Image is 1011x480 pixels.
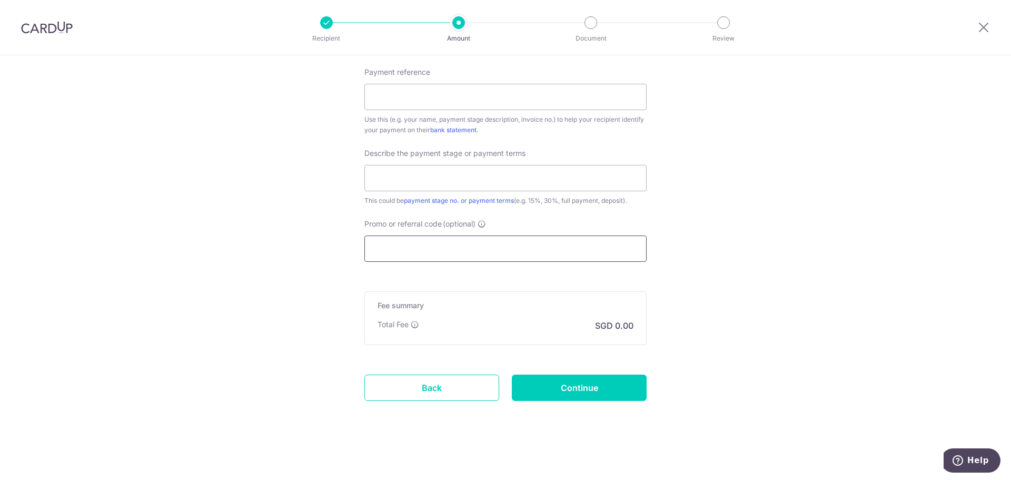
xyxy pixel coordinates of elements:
[364,114,647,135] div: Use this (e.g. your name, payment stage description, invoice no.) to help your recipient identify...
[364,375,499,401] a: Back
[364,67,430,77] span: Payment reference
[378,319,409,330] p: Total Fee
[288,33,365,44] p: Recipient
[685,33,762,44] p: Review
[404,197,514,204] a: payment stage no. or payment terms
[552,33,630,44] p: Document
[378,300,633,311] h5: Fee summary
[430,126,477,134] a: bank statement
[364,195,647,206] div: This could be (e.g. 15%, 30%, full payment, deposit).
[944,448,1000,475] iframe: Opens a widget where you can find more information
[443,219,475,229] span: (optional)
[364,219,442,229] span: Promo or referral code
[595,319,633,332] p: SGD 0.00
[21,21,73,34] img: CardUp
[420,33,498,44] p: Amount
[512,375,647,401] input: Continue
[364,148,526,159] span: Describe the payment stage or payment terms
